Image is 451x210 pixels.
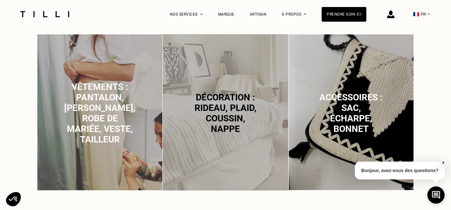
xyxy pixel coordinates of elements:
img: Logo du service de couturière Tilli [18,11,72,17]
a: Prendre soin ici [322,7,366,22]
span: Décoration : rideau, plaid, coussin, nappe [195,92,256,134]
p: Bonjour, avez-vous des questions? [355,162,445,179]
a: Artisan [250,12,267,17]
img: Vêtements : pantalon, jean, robe de mariée, veste, tailleur [37,34,163,191]
span: Accessoires : sac, écharpe, bonnet [319,92,383,134]
img: menu déroulant [427,13,430,15]
span: Vêtements : pantalon, [PERSON_NAME], robe de mariée, veste, tailleur [64,82,135,145]
img: Menu déroulant à propos [304,13,306,15]
a: Marque [218,12,234,17]
span: 🇫🇷 [413,11,419,17]
button: X [440,159,446,166]
img: Menu déroulant [200,13,203,15]
img: icône connexion [387,11,394,18]
img: Accessoires : sac, écharpe, bonnet [288,34,414,191]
